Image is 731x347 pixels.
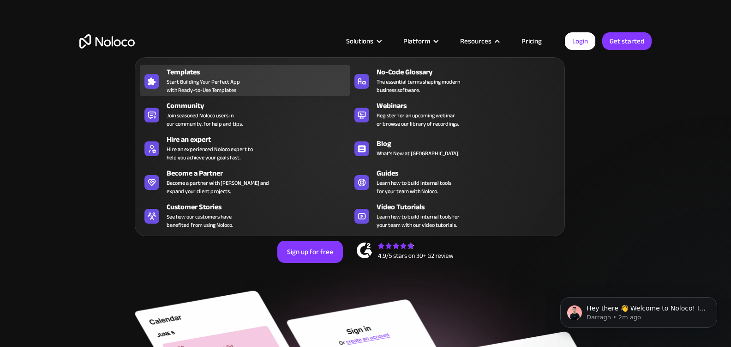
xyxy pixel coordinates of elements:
[135,44,565,236] nav: Resources
[392,35,449,47] div: Platform
[510,35,553,47] a: Pricing
[79,34,135,49] a: home
[546,278,731,342] iframe: Intercom notifications message
[335,35,392,47] div: Solutions
[140,200,350,231] a: Customer StoriesSee how our customers havebenefited from using Noloco.
[377,201,564,213] div: Video Tutorials
[167,213,233,229] span: See how our customers have benefited from using Noloco.
[167,100,354,111] div: Community
[167,67,354,78] div: Templates
[140,98,350,130] a: CommunityJoin seasoned Noloco users inour community, for help and tips.
[167,78,240,94] span: Start Building Your Perfect App with Ready-to-Use Templates
[377,168,564,179] div: Guides
[140,65,350,96] a: TemplatesStart Building Your Perfect Appwith Ready-to-Use Templates
[350,166,560,197] a: GuidesLearn how to build internal toolsfor your team with Noloco.
[449,35,510,47] div: Resources
[346,35,373,47] div: Solutions
[377,138,564,149] div: Blog
[377,179,451,195] span: Learn how to build internal tools for your team with Noloco.
[377,149,459,158] span: What's New at [GEOGRAPHIC_DATA].
[167,145,253,162] div: Hire an experienced Noloco expert to help you achieve your goals fast.
[377,213,460,229] span: Learn how to build internal tools for your team with our video tutorials.
[167,134,354,145] div: Hire an expert
[565,32,595,50] a: Login
[377,100,564,111] div: Webinars
[277,241,343,263] a: Sign up for free
[403,35,430,47] div: Platform
[460,35,491,47] div: Resources
[377,111,459,128] span: Register for an upcoming webinar or browse our library of recordings.
[167,201,354,213] div: Customer Stories
[350,200,560,231] a: Video TutorialsLearn how to build internal tools foryour team with our video tutorials.
[350,132,560,164] a: BlogWhat's New at [GEOGRAPHIC_DATA].
[140,166,350,197] a: Become a PartnerBecome a partner with [PERSON_NAME] andexpand your client projects.
[167,179,269,195] div: Become a partner with [PERSON_NAME] and expand your client projects.
[79,95,652,169] h2: Business Apps for Teams
[167,168,354,179] div: Become a Partner
[377,78,460,94] span: The essential terms shaping modern business software.
[167,111,243,128] span: Join seasoned Noloco users in our community, for help and tips.
[602,32,652,50] a: Get started
[377,67,564,78] div: No-Code Glossary
[350,98,560,130] a: WebinarsRegister for an upcoming webinaror browse our library of recordings.
[140,132,350,164] a: Hire an expertHire an experienced Noloco expert tohelp you achieve your goals fast.
[350,65,560,96] a: No-Code GlossaryThe essential terms shaping modernbusiness software.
